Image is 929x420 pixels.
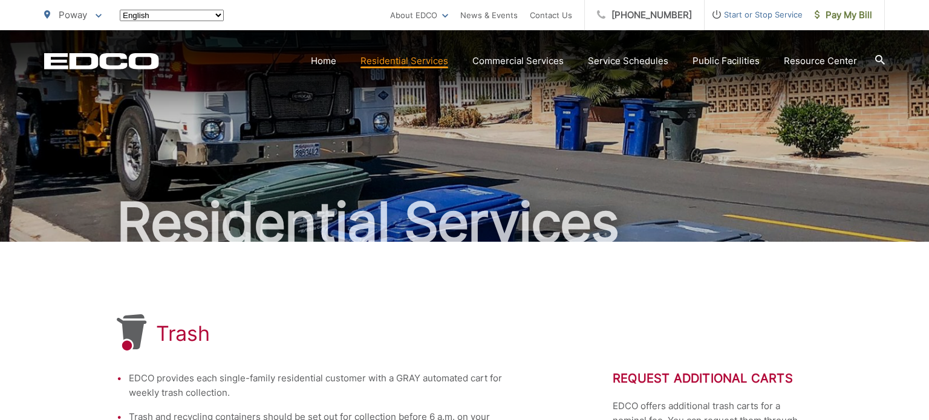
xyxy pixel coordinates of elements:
span: Pay My Bill [815,8,872,22]
h2: Request Additional Carts [613,371,812,386]
a: Public Facilities [693,54,760,68]
a: EDCD logo. Return to the homepage. [44,53,159,69]
a: About EDCO [390,8,448,22]
a: Resource Center [784,54,857,68]
a: Home [311,54,336,68]
a: Residential Services [360,54,448,68]
a: Commercial Services [472,54,564,68]
li: EDCO provides each single-family residential customer with a GRAY automated cart for weekly trash... [129,371,516,400]
a: Contact Us [530,8,572,22]
h2: Residential Services [44,192,885,253]
a: Service Schedules [588,54,668,68]
h1: Trash [156,321,210,346]
a: News & Events [460,8,518,22]
span: Poway [59,9,87,21]
select: Select a language [120,10,224,21]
